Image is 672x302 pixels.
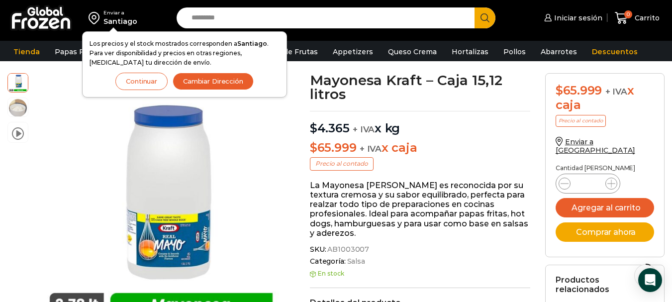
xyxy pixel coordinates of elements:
a: Queso Crema [383,42,442,61]
a: Enviar a [GEOGRAPHIC_DATA] [556,137,635,155]
span: 0 [624,10,632,18]
p: Cantidad [PERSON_NAME] [556,165,654,172]
p: Precio al contado [310,157,374,170]
a: Pulpa de Frutas [256,42,323,61]
button: Continuar [115,73,168,90]
a: Salsa [346,257,365,266]
a: Pollos [498,42,531,61]
a: 0 Carrito [612,6,662,30]
strong: Santiago [237,40,267,47]
div: Santiago [103,16,137,26]
div: Open Intercom Messenger [638,268,662,292]
span: AB1003007 [326,245,369,254]
p: x kg [310,111,530,136]
a: Tienda [8,42,45,61]
div: Enviar a [103,9,137,16]
span: Carrito [632,13,660,23]
bdi: 65.999 [556,83,602,98]
span: $ [556,83,563,98]
p: En stock [310,270,530,277]
input: Product quantity [578,177,597,191]
a: Papas Fritas [50,42,105,61]
p: La Mayonesa [PERSON_NAME] es reconocida por su textura cremosa y su sabor equilibrado, perfecta p... [310,181,530,238]
span: $ [310,140,317,155]
span: mayonesa kraft [8,98,28,118]
h2: Productos relacionados [556,275,654,294]
a: Appetizers [328,42,378,61]
a: Abarrotes [536,42,582,61]
a: Hortalizas [447,42,493,61]
button: Agregar al carrito [556,198,654,217]
p: Precio al contado [556,115,606,127]
bdi: 4.365 [310,121,350,135]
span: mayonesa heinz [8,72,28,92]
span: + IVA [360,144,382,154]
p: Los precios y el stock mostrados corresponden a . Para ver disponibilidad y precios en otras regi... [90,39,280,68]
img: address-field-icon.svg [89,9,103,26]
span: Categoría: [310,257,530,266]
bdi: 65.999 [310,140,356,155]
a: Descuentos [587,42,643,61]
span: + IVA [605,87,627,97]
span: SKU: [310,245,530,254]
button: Search button [475,7,495,28]
span: + IVA [353,124,375,134]
p: x caja [310,141,530,155]
a: Iniciar sesión [542,8,602,28]
button: Comprar ahora [556,222,654,242]
span: $ [310,121,317,135]
div: x caja [556,84,654,112]
button: Cambiar Dirección [173,73,254,90]
h1: Mayonesa Kraft – Caja 15,12 litros [310,73,530,101]
span: Iniciar sesión [552,13,602,23]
